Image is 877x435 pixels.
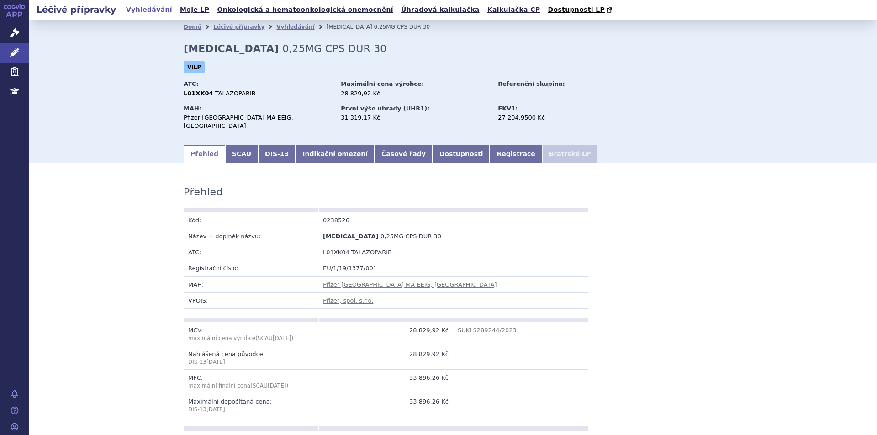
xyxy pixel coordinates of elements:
span: VILP [184,61,205,73]
strong: L01XK04 [184,90,213,97]
strong: [MEDICAL_DATA] [184,43,279,54]
a: Registrace [490,145,542,163]
a: Úhradová kalkulačka [398,4,482,16]
p: maximální finální cena [188,382,314,390]
span: [DATE] [206,406,225,413]
div: 31 319,17 Kč [341,114,489,122]
td: 0238526 [318,212,453,228]
a: Pfizer [GEOGRAPHIC_DATA] MA EEIG, [GEOGRAPHIC_DATA] [323,281,497,288]
a: SUKLS289244/2023 [458,327,517,334]
span: maximální cena výrobce [188,335,255,341]
span: TALAZOPARIB [215,90,256,97]
strong: MAH: [184,105,201,112]
span: 0,25MG CPS DUR 30 [282,43,386,54]
td: Maximální dopočítaná cena: [184,393,318,417]
a: Dostupnosti LP [545,4,617,16]
span: [DATE] [273,335,291,341]
td: 28 829,92 Kč [318,322,453,346]
td: MAH: [184,276,318,292]
td: 33 896,26 Kč [318,393,453,417]
a: Dostupnosti [433,145,490,163]
p: DIS-13 [188,358,314,366]
span: [MEDICAL_DATA] [326,24,372,30]
a: Moje LP [177,4,212,16]
strong: EKV1: [498,105,518,112]
div: 28 829,92 Kč [341,89,489,98]
div: - [498,89,601,98]
td: 28 829,92 Kč [318,346,453,370]
a: Časové řady [375,145,433,163]
td: MFC: [184,370,318,393]
td: Registrační číslo: [184,260,318,276]
strong: ATC: [184,80,199,87]
span: [MEDICAL_DATA] [323,233,378,240]
a: Kalkulačka CP [485,4,543,16]
a: Vyhledávání [276,24,314,30]
h2: Léčivé přípravky [29,3,123,16]
td: VPOIS: [184,292,318,308]
a: Pfizer, spol. s.r.o. [323,297,373,304]
h3: Přehled [184,186,223,198]
a: Vyhledávání [123,4,175,16]
strong: První výše úhrady (UHR1): [341,105,429,112]
a: Přehled [184,145,225,163]
td: ATC: [184,244,318,260]
td: MCV: [184,322,318,346]
a: Domů [184,24,201,30]
span: TALAZOPARIB [351,249,392,256]
span: (SCAU ) [250,383,288,389]
a: Léčivé přípravky [213,24,264,30]
a: DIS-13 [258,145,296,163]
span: 0,25MG CPS DUR 30 [380,233,441,240]
span: (SCAU ) [188,335,293,341]
td: 33 896,26 Kč [318,370,453,393]
td: Název + doplněk názvu: [184,228,318,244]
td: EU/1/19/1377/001 [318,260,588,276]
td: Kód: [184,212,318,228]
td: Nahlášená cena původce: [184,346,318,370]
strong: Maximální cena výrobce: [341,80,424,87]
p: DIS-13 [188,406,314,414]
div: 27 204,9500 Kč [498,114,601,122]
span: [DATE] [206,359,225,365]
a: SCAU [225,145,258,163]
a: Indikační omezení [296,145,375,163]
span: [DATE] [268,383,286,389]
span: L01XK04 [323,249,349,256]
span: Dostupnosti LP [548,6,605,13]
a: Onkologická a hematoonkologická onemocnění [214,4,396,16]
strong: Referenční skupina: [498,80,565,87]
span: 0,25MG CPS DUR 30 [374,24,430,30]
div: Pfizer [GEOGRAPHIC_DATA] MA EEIG, [GEOGRAPHIC_DATA] [184,114,332,130]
